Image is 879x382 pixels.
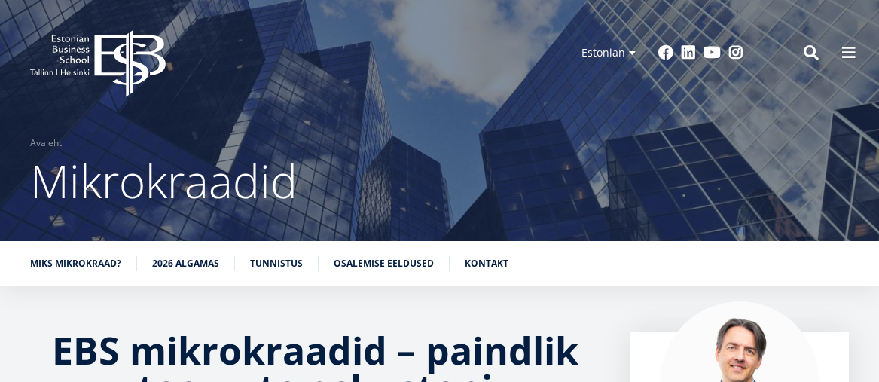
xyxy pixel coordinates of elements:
[30,136,62,151] a: Avaleht
[334,256,434,271] a: Osalemise eeldused
[465,256,508,271] a: Kontakt
[30,256,121,271] a: Miks mikrokraad?
[658,45,673,60] a: Facebook
[152,256,219,271] a: 2026 algamas
[681,45,696,60] a: Linkedin
[704,45,721,60] a: Youtube
[250,256,303,271] a: Tunnistus
[30,150,298,212] span: Mikrokraadid
[728,45,743,60] a: Instagram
